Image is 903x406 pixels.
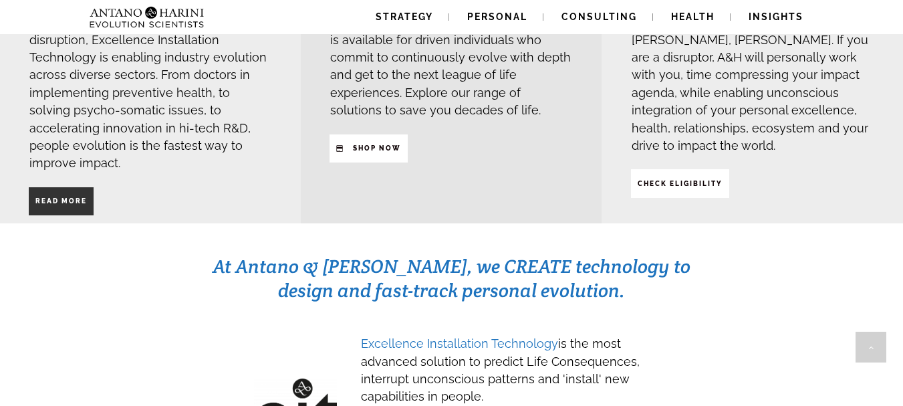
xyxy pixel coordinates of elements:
a: Read More [29,187,94,215]
span: is the most advanced solution to predict Life Consequences, interrupt unconscious patterns and 'i... [361,336,640,403]
span: Consulting [561,11,637,22]
span: At Antano & [PERSON_NAME], we CREATE technology to design and fast-track personal evolution. [213,254,690,302]
strong: Read More [35,197,87,205]
span: Strategy [376,11,433,22]
span: Excellence Installation Technology [361,336,558,350]
strong: CHECK ELIGIBILITY [638,180,723,187]
strong: SHop NOW [353,144,401,152]
span: Insights [749,11,803,22]
span: Health [671,11,715,22]
a: CHECK ELIGIBILITY [631,169,729,197]
a: SHop NOW [330,134,408,163]
span: Personal [467,11,527,22]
